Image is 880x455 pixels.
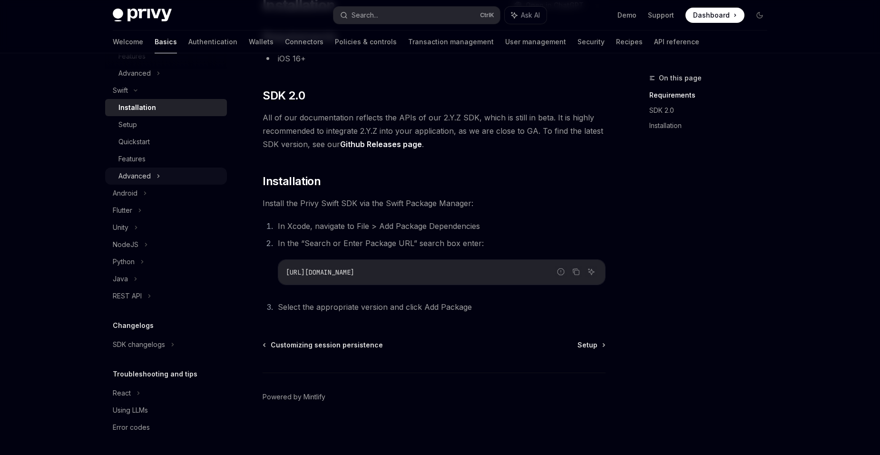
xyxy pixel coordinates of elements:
[105,150,227,168] a: Features
[105,133,227,150] a: Quickstart
[113,9,172,22] img: dark logo
[263,88,305,103] span: SDK 2.0
[659,72,702,84] span: On this page
[617,10,636,20] a: Demo
[685,8,744,23] a: Dashboard
[577,340,605,350] a: Setup
[118,136,150,148] div: Quickstart
[105,99,227,116] a: Installation
[118,102,156,113] div: Installation
[263,197,606,210] span: Install the Privy Swift SDK via the Swift Package Manager:
[113,85,128,96] div: Swift
[654,30,699,53] a: API reference
[113,222,128,233] div: Unity
[649,103,775,118] a: SDK 2.0
[105,419,227,436] a: Error codes
[285,30,323,53] a: Connectors
[649,88,775,103] a: Requirements
[113,205,132,216] div: Flutter
[693,10,730,20] span: Dashboard
[113,422,150,433] div: Error codes
[570,266,582,278] button: Copy the contents from the code block
[264,340,383,350] a: Customizing session persistence
[105,402,227,419] a: Using LLMs
[118,153,146,165] div: Features
[118,119,137,130] div: Setup
[113,256,135,267] div: Python
[113,405,148,416] div: Using LLMs
[521,10,540,20] span: Ask AI
[249,30,274,53] a: Wallets
[505,7,547,24] button: Ask AI
[263,174,321,189] span: Installation
[577,340,597,350] span: Setup
[577,30,605,53] a: Security
[480,11,494,19] span: Ctrl K
[118,68,151,79] div: Advanced
[113,320,154,331] h5: Changelogs
[263,392,325,402] a: Powered by Mintlify
[113,368,197,380] h5: Troubleshooting and tips
[286,268,354,277] span: [URL][DOMAIN_NAME]
[335,30,397,53] a: Policies & controls
[113,188,137,199] div: Android
[616,30,643,53] a: Recipes
[505,30,566,53] a: User management
[118,170,151,182] div: Advanced
[275,219,606,233] li: In Xcode, navigate to File > Add Package Dependencies
[555,266,567,278] button: Report incorrect code
[263,111,606,151] span: All of our documentation reflects the APIs of our 2.Y.Z SDK, which is still in beta. It is highly...
[585,266,597,278] button: Ask AI
[113,239,138,250] div: NodeJS
[752,8,767,23] button: Toggle dark mode
[408,30,494,53] a: Transaction management
[113,290,142,302] div: REST API
[648,10,674,20] a: Support
[340,139,422,149] a: Github Releases page
[105,116,227,133] a: Setup
[113,273,128,285] div: Java
[263,52,606,65] li: iOS 16+
[271,340,383,350] span: Customizing session persistence
[649,118,775,133] a: Installation
[155,30,177,53] a: Basics
[113,30,143,53] a: Welcome
[275,237,606,285] li: In the “Search or Enter Package URL” search box enter:
[333,7,500,24] button: Search...CtrlK
[113,339,165,350] div: SDK changelogs
[188,30,237,53] a: Authentication
[352,10,378,21] div: Search...
[275,300,606,314] li: Select the appropriate version and click Add Package
[113,387,131,399] div: React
